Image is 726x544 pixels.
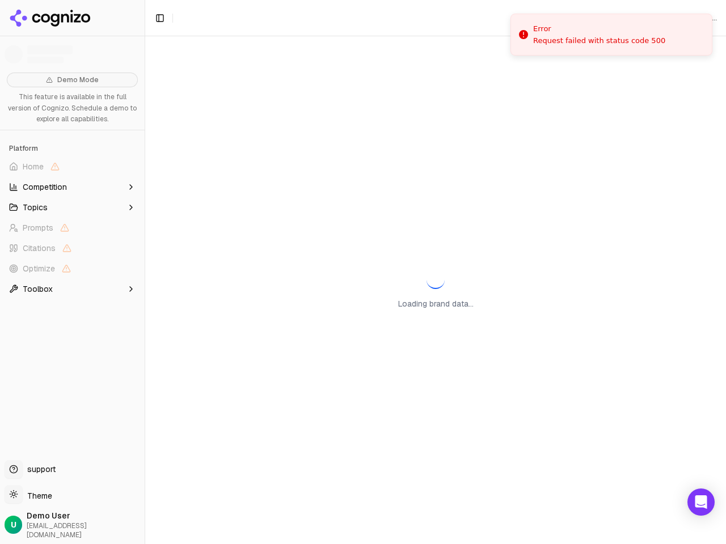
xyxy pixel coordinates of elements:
span: Demo Mode [57,75,99,84]
div: Open Intercom Messenger [687,488,715,516]
p: This feature is available in the full version of Cognizo. Schedule a demo to explore all capabili... [7,92,138,125]
button: Topics [5,198,140,216]
span: Prompts [23,222,53,233]
span: Theme [23,491,52,501]
span: [EMAIL_ADDRESS][DOMAIN_NAME] [27,521,140,539]
div: Platform [5,139,140,158]
span: Topics [23,202,48,213]
span: Competition [23,181,67,193]
span: Toolbox [23,283,53,295]
button: Toolbox [5,280,140,298]
p: Loading brand data... [398,298,474,309]
span: U [11,519,16,530]
span: Home [23,161,44,172]
span: Demo User [27,510,140,521]
span: Optimize [23,263,55,274]
span: support [23,464,56,475]
button: Competition [5,178,140,196]
span: Citations [23,243,56,254]
div: Error [533,23,665,35]
div: Request failed with status code 500 [533,36,665,46]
